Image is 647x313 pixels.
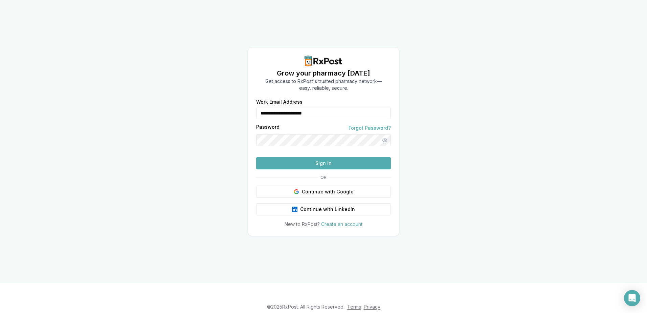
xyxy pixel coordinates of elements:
div: Open Intercom Messenger [624,290,640,306]
img: Google [294,189,299,194]
a: Terms [347,304,361,310]
p: Get access to RxPost's trusted pharmacy network— easy, reliable, secure. [265,78,382,91]
a: Create an account [321,221,362,227]
span: New to RxPost? [285,221,320,227]
a: Privacy [364,304,380,310]
img: LinkedIn [292,207,297,212]
label: Work Email Address [256,100,391,104]
button: Continue with Google [256,186,391,198]
label: Password [256,125,280,131]
img: RxPost Logo [302,56,345,66]
button: Sign In [256,157,391,169]
span: OR [318,175,329,180]
button: Show password [379,134,391,146]
button: Continue with LinkedIn [256,203,391,215]
a: Forgot Password? [349,125,391,131]
h1: Grow your pharmacy [DATE] [265,68,382,78]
